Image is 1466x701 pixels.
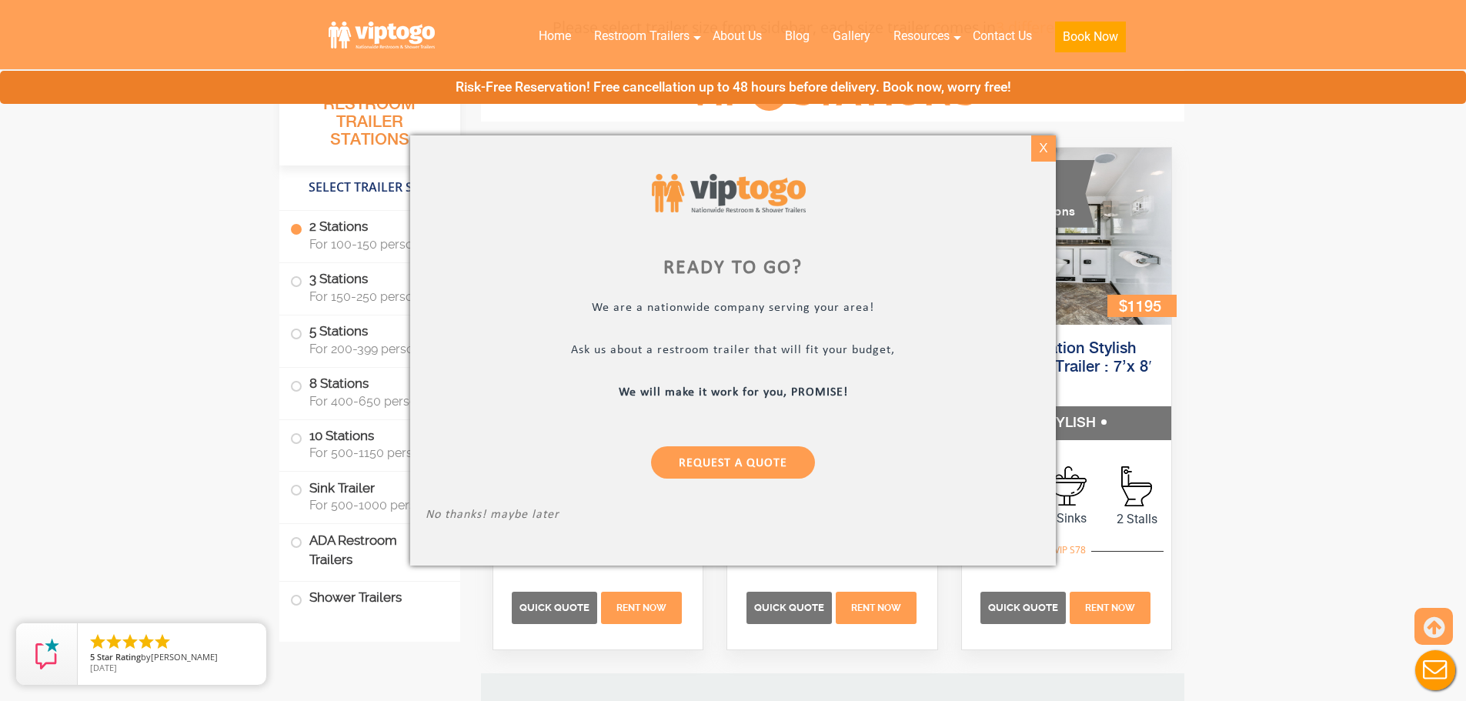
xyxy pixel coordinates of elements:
div: X [1031,135,1055,162]
p: Ask us about a restroom trailer that will fit your budget, [426,343,1040,361]
span: [DATE] [90,662,117,673]
li:  [88,633,107,651]
li:  [137,633,155,651]
p: No thanks! maybe later [426,508,1040,526]
li:  [121,633,139,651]
span: 5 [90,651,95,663]
button: Live Chat [1404,639,1466,701]
img: Review Rating [32,639,62,669]
span: [PERSON_NAME] [151,651,218,663]
li:  [153,633,172,651]
div: Ready to go? [426,259,1040,278]
a: Request a Quote [651,446,815,479]
p: We are a nationwide company serving your area! [426,301,1040,319]
span: by [90,653,254,663]
li:  [105,633,123,651]
img: viptogo logo [652,174,806,213]
b: We will make it work for you, PROMISE! [619,386,848,399]
span: Star Rating [97,651,141,663]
